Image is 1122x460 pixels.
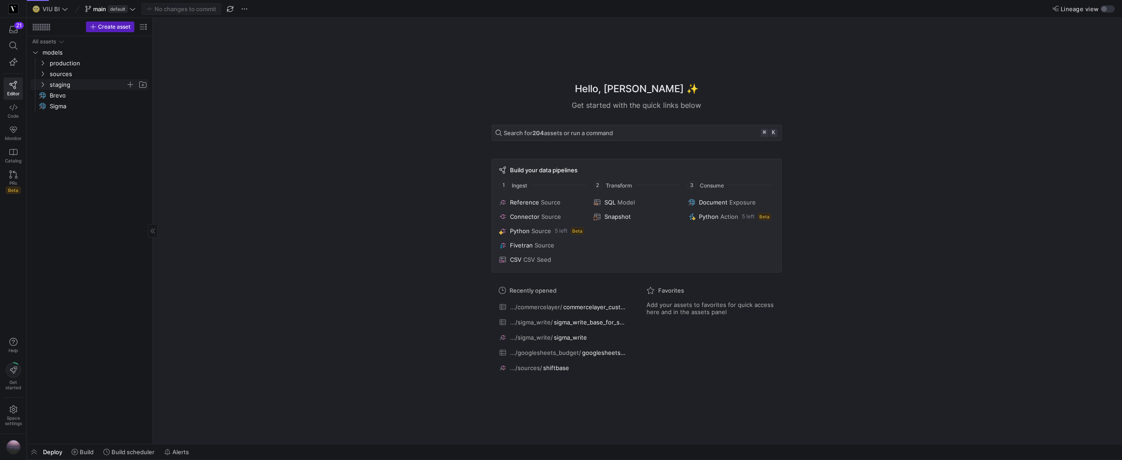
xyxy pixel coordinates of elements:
[4,401,23,430] a: Spacesettings
[758,213,771,220] span: Beta
[111,448,154,456] span: Build scheduler
[770,129,778,137] kbd: k
[7,91,20,96] span: Editor
[50,58,147,68] span: production
[497,197,587,208] button: ReferenceSource
[592,211,681,222] button: Snapshot
[510,166,578,174] span: Build your data pipelines
[523,256,551,263] span: CSV Seed
[4,359,23,394] button: Getstarted
[497,316,629,328] button: .../sigma_write/sigma_write_base_for_sales_participations_flagship_locations
[30,90,149,101] div: Press SPACE to select this row.
[6,187,21,194] span: Beta
[83,3,138,15] button: maindefault
[699,213,719,220] span: Python
[33,6,39,12] span: 🌝
[30,68,149,79] div: Press SPACE to select this row.
[172,448,189,456] span: Alerts
[592,197,681,208] button: SQLModel
[686,197,775,208] button: DocumentExposure
[99,444,158,460] button: Build scheduler
[30,58,149,68] div: Press SPACE to select this row.
[1061,5,1099,13] span: Lineage view
[617,199,635,206] span: Model
[658,287,684,294] span: Favorites
[510,364,542,371] span: .../sources/
[4,122,23,145] a: Monitor
[497,332,629,343] button: .../sigma_write/sigma_write
[647,301,775,315] span: Add your assets to favorites for quick access here and in the assets panel
[68,444,98,460] button: Build
[108,5,128,13] span: default
[86,21,134,32] button: Create asset
[30,36,149,47] div: Press SPACE to select this row.
[510,319,553,326] span: .../sigma_write/
[510,303,562,311] span: .../commercelayer/
[543,364,569,371] span: shiftbase
[492,125,782,141] button: Search for204assets or run a command⌘k
[30,101,149,111] div: Press SPACE to select this row.
[43,5,60,13] span: VIU BI
[604,213,631,220] span: Snapshot
[497,362,629,374] button: .../sources/shiftbase
[5,379,21,390] span: Get started
[5,415,22,426] span: Space settings
[492,100,782,111] div: Get started with the quick links below
[554,319,626,326] span: sigma_write_base_for_sales_participations_flagship_locations
[531,227,551,234] span: Source
[4,21,23,38] button: 21
[510,349,581,356] span: .../googlesheets_budget/
[6,440,21,454] img: https://storage.googleapis.com/y42-prod-data-exchange/images/VtGnwq41pAtzV0SzErAhijSx9Rgo16q39DKO...
[4,145,23,167] a: Catalog
[497,254,587,265] button: CSVCSV Seed
[510,287,557,294] span: Recently opened
[4,334,23,357] button: Help
[497,226,587,236] button: PythonSource5 leftBeta
[604,199,616,206] span: SQL
[93,5,106,13] span: main
[30,47,149,58] div: Press SPACE to select this row.
[497,240,587,251] button: FivetranSource
[8,348,19,353] span: Help
[8,113,19,119] span: Code
[50,101,138,111] span: Sigma​​​​​
[4,77,23,100] a: Editor
[4,167,23,197] a: PRsBeta
[504,129,613,136] span: Search for assets or run a command
[50,90,138,101] span: Brevo​​​​​
[541,213,561,220] span: Source
[510,227,530,234] span: Python
[30,79,149,90] div: Press SPACE to select this row.
[5,136,21,141] span: Monitor
[554,334,587,341] span: sigma_write
[50,80,126,90] span: staging
[563,303,626,311] span: commercelayer_customers
[497,347,629,358] button: .../googlesheets_budget/googlesheets_budget_values_bi_SALES_TARGETS
[80,448,94,456] span: Build
[699,199,728,206] span: Document
[497,211,587,222] button: ConnectorSource
[510,334,553,341] span: .../sigma_write/
[510,256,522,263] span: CSV
[729,199,756,206] span: Exposure
[510,242,533,249] span: Fivetran
[14,22,24,29] div: 21
[686,211,775,222] button: PythonAction5 leftBeta
[510,199,539,206] span: Reference
[742,213,754,220] span: 5 left
[532,129,544,136] strong: 204
[32,38,56,45] div: All assets
[30,101,149,111] a: Sigma​​​​​
[9,180,17,186] span: PRs
[4,1,23,17] a: https://storage.googleapis.com/y42-prod-data-exchange/images/zgRs6g8Sem6LtQCmmHzYBaaZ8bA8vNBoBzxR...
[541,199,561,206] span: Source
[571,227,584,234] span: Beta
[43,448,62,456] span: Deploy
[761,129,769,137] kbd: ⌘
[50,69,147,79] span: sources
[510,213,540,220] span: Connector
[98,24,130,30] span: Create asset
[4,438,23,456] button: https://storage.googleapis.com/y42-prod-data-exchange/images/VtGnwq41pAtzV0SzErAhijSx9Rgo16q39DKO...
[5,158,21,163] span: Catalog
[43,47,147,58] span: models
